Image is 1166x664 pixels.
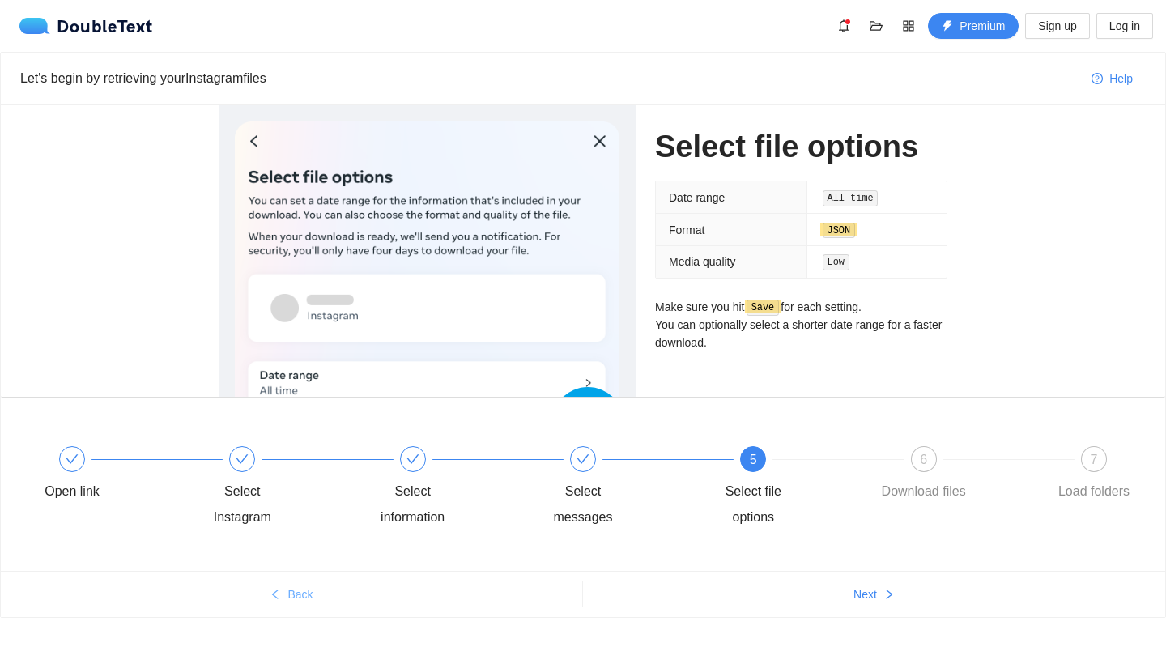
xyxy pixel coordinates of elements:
div: Select file options [706,479,800,530]
span: Premium [960,17,1005,35]
button: folder-open [863,13,889,39]
span: 5 [750,453,757,466]
span: Next [853,585,877,603]
span: check [66,453,79,466]
div: DoubleText [19,18,153,34]
div: 7Load folders [1047,446,1141,504]
img: logo [19,18,57,34]
div: 6Download files [877,446,1047,504]
code: Save [747,300,779,316]
span: thunderbolt [942,20,953,33]
span: bell [832,19,856,32]
span: check [577,453,589,466]
div: Select Instagram [195,479,289,530]
span: appstore [896,19,921,32]
div: Open link [25,446,195,504]
code: All time [823,190,879,206]
div: Select information [366,446,536,530]
button: bell [831,13,857,39]
span: folder-open [864,19,888,32]
span: Media quality [669,255,736,268]
div: Select messages [536,446,706,530]
button: question-circleHelp [1079,66,1146,92]
code: JSON [823,223,855,239]
span: right [883,589,895,602]
h1: Select file options [655,128,947,166]
button: leftBack [1,581,582,607]
span: Help [1109,70,1133,87]
code: Low [823,254,849,270]
span: Sign up [1038,17,1076,35]
button: Sign up [1025,13,1089,39]
div: Load folders [1058,479,1130,504]
span: question-circle [1092,73,1103,86]
div: Open link [45,479,100,504]
p: Make sure you hit for each setting. You can optionally select a shorter date range for a faster d... [655,298,947,352]
a: logoDoubleText [19,18,153,34]
span: 6 [920,453,927,466]
button: thunderboltPremium [928,13,1019,39]
button: Nextright [583,581,1165,607]
button: Log in [1096,13,1153,39]
span: Date range [669,191,725,204]
div: Download files [882,479,966,504]
span: 7 [1091,453,1098,466]
span: left [270,589,281,602]
span: Log in [1109,17,1140,35]
span: check [406,453,419,466]
div: Let's begin by retrieving your Instagram files [20,68,1079,88]
button: appstore [896,13,921,39]
div: 5Select file options [706,446,876,530]
span: Back [287,585,313,603]
div: Select Instagram [195,446,365,530]
span: Format [669,223,704,236]
div: Select messages [536,479,630,530]
div: Select information [366,479,460,530]
span: check [236,453,249,466]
